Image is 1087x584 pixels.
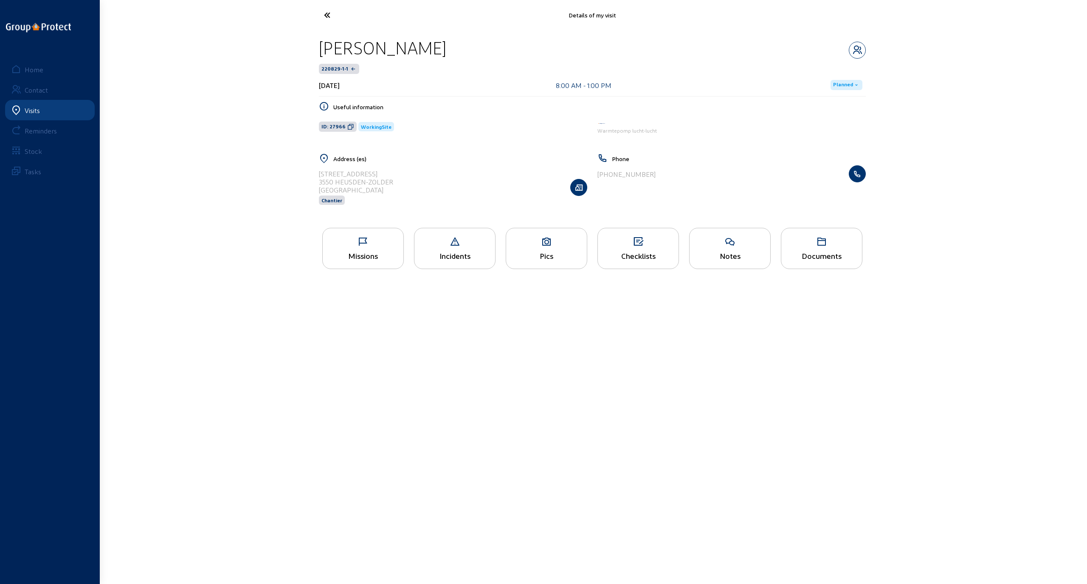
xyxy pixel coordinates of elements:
[406,11,779,19] div: Details of my visit
[321,197,342,203] span: Chantier
[25,147,42,155] div: Stock
[612,155,866,162] h5: Phone
[781,251,862,260] div: Documents
[319,186,393,194] div: [GEOGRAPHIC_DATA]
[6,23,71,32] img: logo-oneline.png
[25,106,40,114] div: Visits
[5,120,95,141] a: Reminders
[319,81,340,89] div: [DATE]
[597,170,656,178] div: [PHONE_NUMBER]
[321,65,348,72] span: 220829-1-1
[323,251,403,260] div: Missions
[333,155,587,162] h5: Address (es)
[597,122,606,125] img: Energy Protect HVAC
[25,127,57,135] div: Reminders
[414,251,495,260] div: Incidents
[5,79,95,100] a: Contact
[506,251,587,260] div: Pics
[5,100,95,120] a: Visits
[690,251,770,260] div: Notes
[319,170,393,178] div: [STREET_ADDRESS]
[319,37,446,59] div: [PERSON_NAME]
[333,103,866,111] h5: Useful information
[5,141,95,161] a: Stock
[319,178,393,186] div: 3550 HEUSDEN-ZOLDER
[5,161,95,181] a: Tasks
[598,251,679,260] div: Checklists
[597,128,657,133] span: Warmtepomp lucht-lucht
[321,123,346,130] span: ID: 27966
[25,65,43,74] div: Home
[25,86,48,94] div: Contact
[5,59,95,79] a: Home
[25,167,41,176] div: Tasks
[361,124,391,130] span: WorkingSite
[833,82,853,88] span: Planned
[556,81,611,89] div: 8:00 AM - 1:00 PM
